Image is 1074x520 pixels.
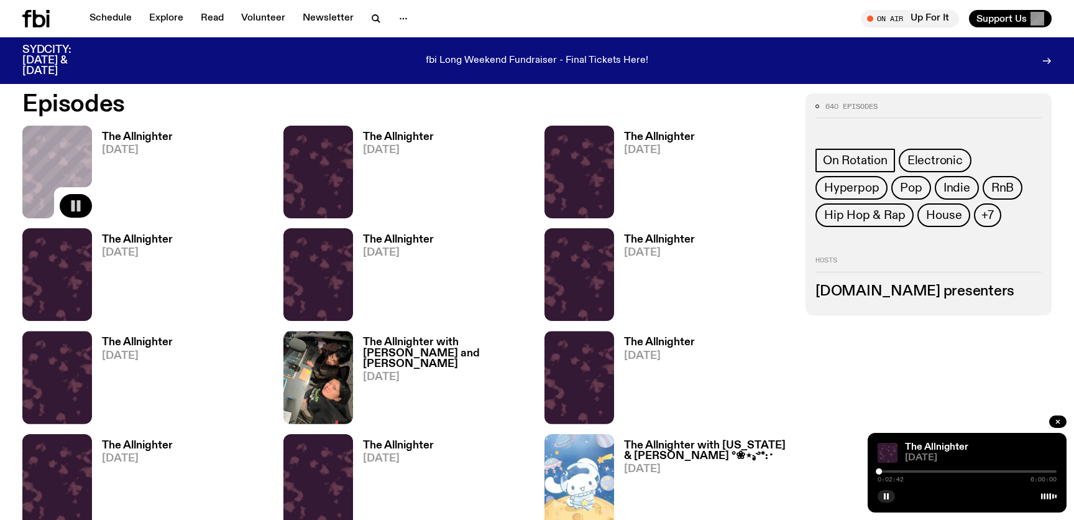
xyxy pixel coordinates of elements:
[82,10,139,27] a: Schedule
[624,464,791,475] span: [DATE]
[102,337,173,348] h3: The Allnighter
[624,248,695,258] span: [DATE]
[624,440,791,462] h3: The Allnighter with [US_STATE] & [PERSON_NAME] °❀⋆.ೃ࿔*:･
[295,10,361,27] a: Newsletter
[624,337,695,348] h3: The Allnighter
[907,154,963,167] span: Electronic
[917,203,970,227] a: House
[974,203,1001,227] button: +7
[823,154,888,167] span: On Rotation
[900,181,922,195] span: Pop
[102,145,173,156] span: [DATE]
[363,440,434,451] h3: The Allnighter
[624,145,695,156] span: [DATE]
[983,176,1022,200] a: RnB
[861,10,959,27] button: On AirUp For It
[824,208,905,222] span: Hip Hop & Rap
[969,10,1052,27] button: Support Us
[353,337,530,424] a: The Allnighter with [PERSON_NAME] and [PERSON_NAME][DATE]
[22,93,704,116] h2: Episodes
[102,248,173,258] span: [DATE]
[102,132,173,142] h3: The Allnighter
[624,351,695,361] span: [DATE]
[353,234,434,321] a: The Allnighter[DATE]
[193,10,231,27] a: Read
[363,453,434,464] span: [DATE]
[926,208,962,222] span: House
[363,337,530,369] h3: The Allnighter with [PERSON_NAME] and [PERSON_NAME]
[943,181,970,195] span: Indie
[899,149,971,172] a: Electronic
[624,234,695,245] h3: The Allnighter
[102,440,173,451] h3: The Allnighter
[815,285,1042,299] h3: [DOMAIN_NAME] presenters
[363,248,434,258] span: [DATE]
[1030,476,1057,483] span: 6:00:00
[363,234,434,245] h3: The Allnighter
[976,13,1027,24] span: Support Us
[935,176,979,200] a: Indie
[624,132,695,142] h3: The Allnighter
[426,55,648,67] p: fbi Long Weekend Fundraiser - Final Tickets Here!
[981,208,994,222] span: +7
[614,132,695,218] a: The Allnighter[DATE]
[878,476,904,483] span: 0:02:42
[614,234,695,321] a: The Allnighter[DATE]
[92,234,173,321] a: The Allnighter[DATE]
[353,132,434,218] a: The Allnighter[DATE]
[905,453,1057,463] span: [DATE]
[824,181,879,195] span: Hyperpop
[363,372,530,383] span: [DATE]
[815,149,895,172] a: On Rotation
[825,103,878,110] span: 640 episodes
[142,10,191,27] a: Explore
[991,181,1014,195] span: RnB
[92,132,173,218] a: The Allnighter[DATE]
[234,10,293,27] a: Volunteer
[22,45,102,77] h3: SYDCITY: [DATE] & [DATE]
[815,176,888,200] a: Hyperpop
[815,257,1042,272] h2: Hosts
[102,234,173,245] h3: The Allnighter
[363,145,434,156] span: [DATE]
[102,453,173,464] span: [DATE]
[905,442,968,452] a: The Allnighter
[363,132,434,142] h3: The Allnighter
[92,337,173,424] a: The Allnighter[DATE]
[891,176,930,200] a: Pop
[815,203,914,227] a: Hip Hop & Rap
[614,337,695,424] a: The Allnighter[DATE]
[102,351,173,361] span: [DATE]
